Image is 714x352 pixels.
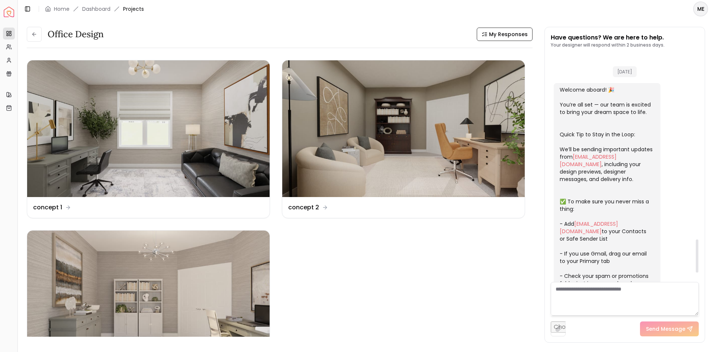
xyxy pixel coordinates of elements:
span: [DATE] [613,66,637,77]
p: Have questions? We are here to help. [551,33,665,42]
dd: concept 2 [288,203,319,212]
nav: breadcrumb [45,5,144,13]
a: Spacejoy [4,7,14,17]
a: Dashboard [82,5,110,13]
a: concept 2concept 2 [282,60,525,218]
dd: concept 1 [33,203,62,212]
p: Your designer will respond within 2 business days. [551,42,665,48]
a: Home [54,5,70,13]
img: concept 1 [27,60,270,197]
h3: Office design [48,28,104,40]
img: concept 2 [282,60,525,197]
span: ME [694,2,707,16]
a: [EMAIL_ADDRESS][DOMAIN_NAME] [560,220,618,235]
span: My Responses [489,31,528,38]
button: My Responses [477,28,533,41]
a: [EMAIL_ADDRESS][DOMAIN_NAME] [560,153,617,168]
span: Projects [123,5,144,13]
img: Spacejoy Logo [4,7,14,17]
button: ME [693,1,708,16]
a: concept 1concept 1 [27,60,270,218]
